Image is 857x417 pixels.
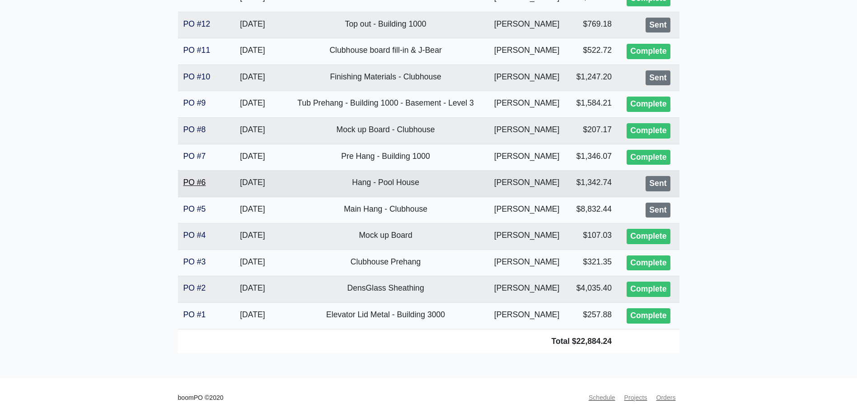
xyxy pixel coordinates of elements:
[220,12,285,38] td: [DATE]
[178,329,618,353] td: Total $22,884.24
[652,389,679,407] a: Orders
[183,19,211,28] a: PO #12
[486,250,568,276] td: [PERSON_NAME]
[220,171,285,197] td: [DATE]
[568,250,618,276] td: $321.35
[568,144,618,171] td: $1,346.07
[568,38,618,65] td: $522.72
[627,97,670,112] div: Complete
[486,65,568,91] td: [PERSON_NAME]
[568,303,618,329] td: $257.88
[568,171,618,197] td: $1,342.74
[183,178,206,187] a: PO #6
[627,255,670,271] div: Complete
[183,125,206,134] a: PO #8
[183,204,206,213] a: PO #5
[285,250,486,276] td: Clubhouse Prehang
[568,65,618,91] td: $1,247.20
[285,38,486,65] td: Clubhouse board fill-in & J-Bear
[220,91,285,118] td: [DATE]
[568,12,618,38] td: $769.18
[285,65,486,91] td: Finishing Materials - Clubhouse
[183,283,206,292] a: PO #2
[486,91,568,118] td: [PERSON_NAME]
[220,65,285,91] td: [DATE]
[285,12,486,38] td: Top out - Building 1000
[220,38,285,65] td: [DATE]
[627,282,670,297] div: Complete
[285,223,486,250] td: Mock up Board
[285,171,486,197] td: Hang - Pool House
[486,276,568,303] td: [PERSON_NAME]
[568,276,618,303] td: $4,035.40
[646,70,670,86] div: Sent
[568,117,618,144] td: $207.17
[486,144,568,171] td: [PERSON_NAME]
[183,152,206,161] a: PO #7
[486,171,568,197] td: [PERSON_NAME]
[486,303,568,329] td: [PERSON_NAME]
[627,150,670,165] div: Complete
[285,117,486,144] td: Mock up Board - Clubhouse
[220,223,285,250] td: [DATE]
[627,123,670,139] div: Complete
[486,117,568,144] td: [PERSON_NAME]
[183,46,211,55] a: PO #11
[285,91,486,118] td: Tub Prehang - Building 1000 - Basement - Level 3
[646,203,670,218] div: Sent
[285,303,486,329] td: Elevator Lid Metal - Building 3000
[627,44,670,59] div: Complete
[178,393,224,403] small: boomPO ©2020
[585,389,619,407] a: Schedule
[568,197,618,223] td: $8,832.44
[486,197,568,223] td: [PERSON_NAME]
[285,276,486,303] td: DensGlass Sheathing
[627,229,670,244] div: Complete
[220,303,285,329] td: [DATE]
[183,98,206,107] a: PO #9
[220,117,285,144] td: [DATE]
[285,197,486,223] td: Main Hang - Clubhouse
[486,38,568,65] td: [PERSON_NAME]
[220,197,285,223] td: [DATE]
[183,310,206,319] a: PO #1
[285,144,486,171] td: Pre Hang - Building 1000
[627,308,670,324] div: Complete
[183,72,211,81] a: PO #10
[486,12,568,38] td: [PERSON_NAME]
[486,223,568,250] td: [PERSON_NAME]
[568,91,618,118] td: $1,584.21
[621,389,651,407] a: Projects
[183,257,206,266] a: PO #3
[646,176,670,191] div: Sent
[568,223,618,250] td: $107.03
[220,276,285,303] td: [DATE]
[646,18,670,33] div: Sent
[220,250,285,276] td: [DATE]
[183,231,206,240] a: PO #4
[220,144,285,171] td: [DATE]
